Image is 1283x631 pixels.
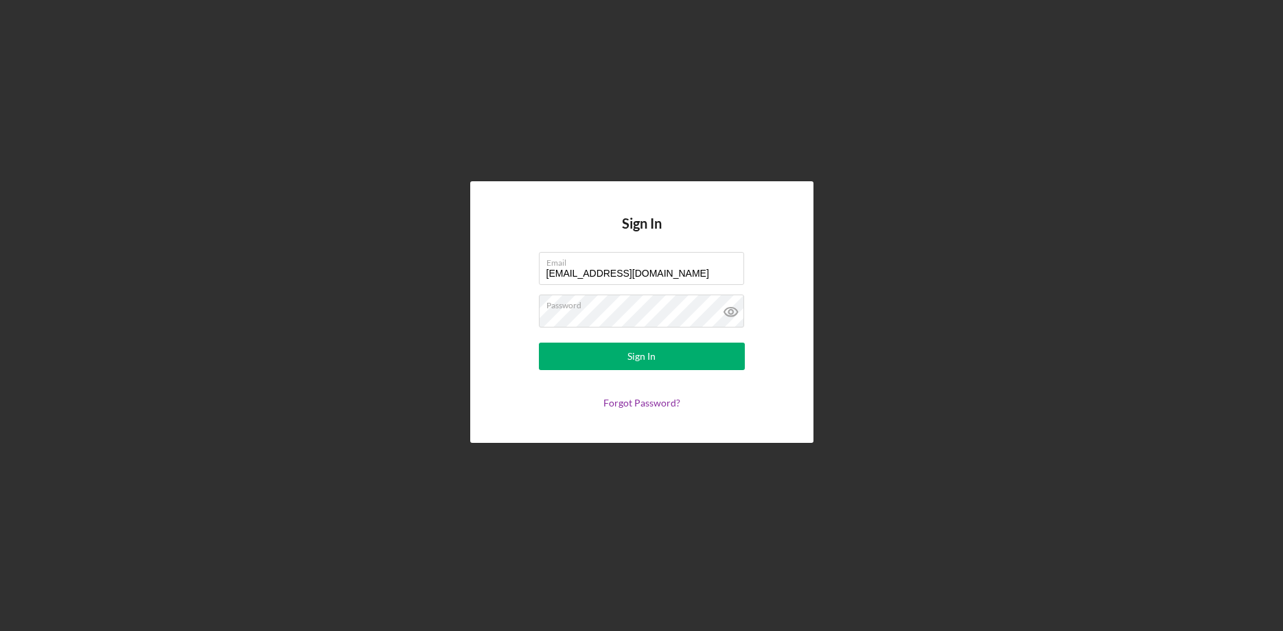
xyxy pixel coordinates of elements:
label: Password [546,295,744,310]
label: Email [546,253,744,268]
button: Sign In [539,343,745,370]
h4: Sign In [622,216,662,252]
div: Sign In [627,343,656,370]
a: Forgot Password? [603,397,680,409]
